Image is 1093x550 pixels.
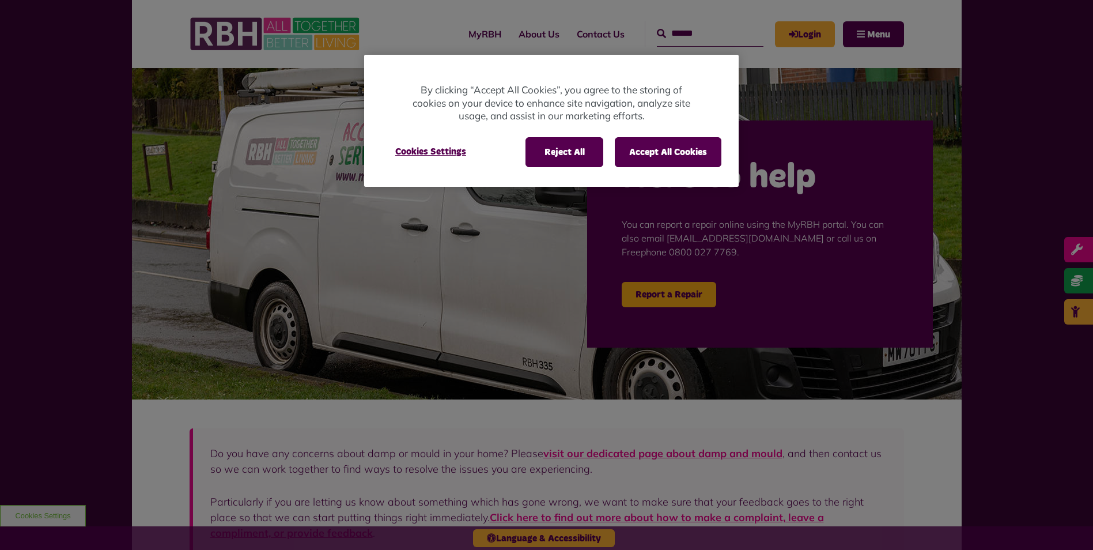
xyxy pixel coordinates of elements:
[381,137,480,166] button: Cookies Settings
[364,55,739,187] div: Privacy
[410,84,693,123] p: By clicking “Accept All Cookies”, you agree to the storing of cookies on your device to enhance s...
[525,137,603,167] button: Reject All
[615,137,721,167] button: Accept All Cookies
[364,55,739,187] div: Cookie banner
